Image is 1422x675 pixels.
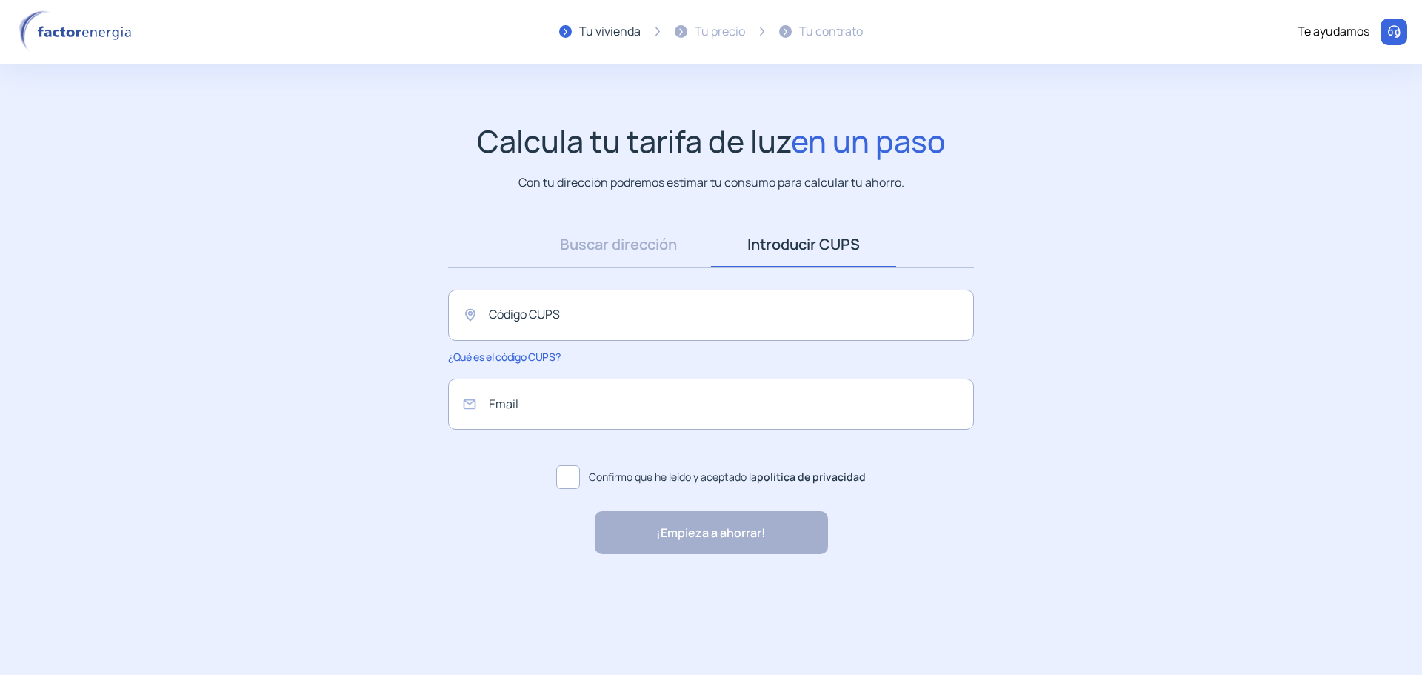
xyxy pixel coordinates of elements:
[711,222,896,267] a: Introducir CUPS
[695,22,745,41] div: Tu precio
[589,469,866,485] span: Confirmo que he leído y aceptado la
[799,22,863,41] div: Tu contrato
[757,470,866,484] a: política de privacidad
[448,350,560,364] span: ¿Qué es el código CUPS?
[579,22,641,41] div: Tu vivienda
[526,222,711,267] a: Buscar dirección
[791,120,946,162] span: en un paso
[15,10,141,53] img: logo factor
[1298,22,1369,41] div: Te ayudamos
[518,173,904,192] p: Con tu dirección podremos estimar tu consumo para calcular tu ahorro.
[477,123,946,159] h1: Calcula tu tarifa de luz
[1386,24,1401,39] img: llamar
